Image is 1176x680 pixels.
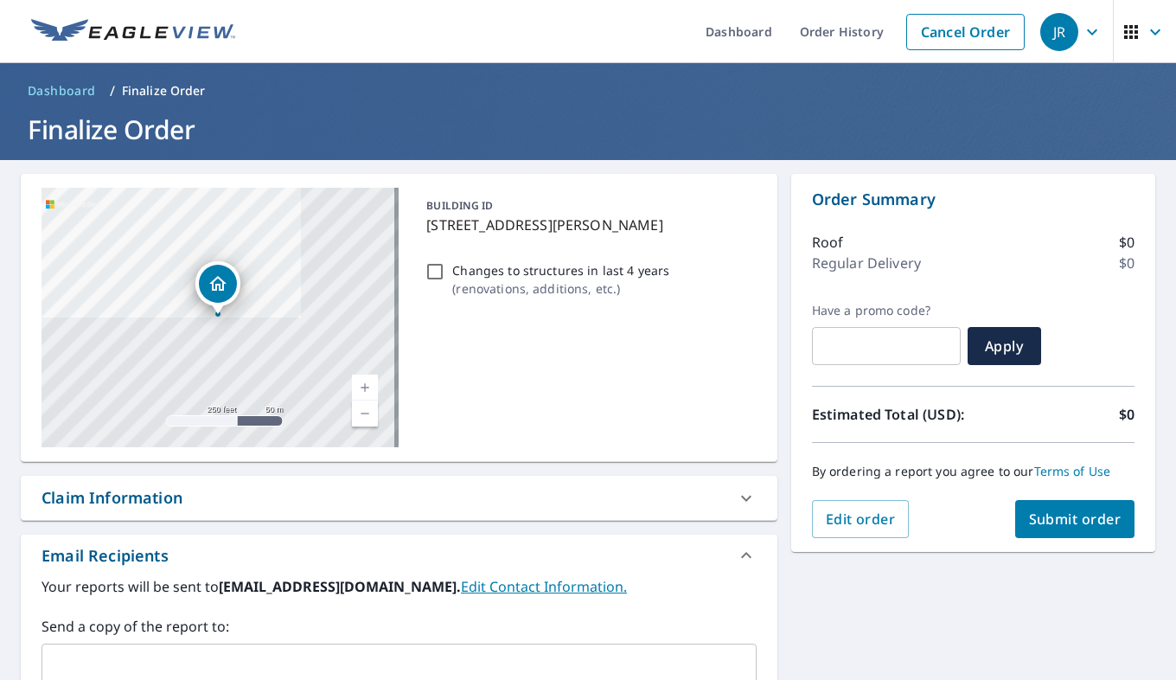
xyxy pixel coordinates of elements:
p: Order Summary [812,188,1134,211]
a: Cancel Order [906,14,1025,50]
p: Estimated Total (USD): [812,404,974,425]
label: Your reports will be sent to [42,576,757,597]
p: Roof [812,232,844,253]
p: [STREET_ADDRESS][PERSON_NAME] [426,215,749,235]
img: EV Logo [31,19,235,45]
span: Edit order [826,510,896,529]
span: Submit order [1029,510,1122,529]
div: Dropped pin, building 1, Residential property, 2924 E Glen Oaks Dr Wichita, KS 67216 [195,261,240,315]
p: BUILDING ID [426,198,493,213]
a: Terms of Use [1034,463,1111,479]
button: Apply [968,327,1041,365]
a: EditContactInfo [461,577,627,596]
button: Edit order [812,500,910,538]
nav: breadcrumb [21,77,1155,105]
p: Regular Delivery [812,253,921,273]
p: Finalize Order [122,82,206,99]
p: ( renovations, additions, etc. ) [452,279,669,298]
p: $0 [1119,404,1134,425]
div: Claim Information [42,486,182,510]
div: JR [1040,13,1078,51]
p: Changes to structures in last 4 years [452,261,669,279]
div: Email Recipients [42,544,169,568]
label: Have a promo code? [812,303,961,318]
a: Dashboard [21,77,103,105]
div: Claim Information [21,476,777,520]
label: Send a copy of the report to: [42,616,757,637]
span: Apply [981,337,1027,356]
a: Current Level 17, Zoom Out [352,401,378,427]
p: $0 [1119,253,1134,273]
span: Dashboard [28,82,96,99]
li: / [110,80,115,101]
p: $0 [1119,232,1134,253]
a: Current Level 17, Zoom In [352,375,378,401]
b: [EMAIL_ADDRESS][DOMAIN_NAME]. [219,577,461,596]
h1: Finalize Order [21,112,1155,147]
p: By ordering a report you agree to our [812,464,1134,479]
div: Email Recipients [21,535,777,576]
button: Submit order [1015,500,1135,538]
